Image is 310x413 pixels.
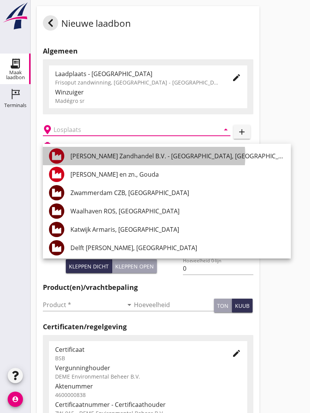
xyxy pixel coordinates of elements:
div: Delft [PERSON_NAME], [GEOGRAPHIC_DATA] [70,243,285,252]
div: [PERSON_NAME] en zn., Gouda [70,170,285,179]
div: Katwijk Armaris, [GEOGRAPHIC_DATA] [70,225,285,234]
div: Zwammerdam CZB, [GEOGRAPHIC_DATA] [70,188,285,197]
input: Losplaats [54,124,209,136]
input: Product * [43,299,123,311]
button: Kleppen open [112,259,157,273]
input: Hoeveelheid [134,299,214,311]
div: Terminals [4,103,26,108]
i: edit [232,349,241,358]
img: logo-small.a267ee39.svg [2,2,29,30]
i: arrow_drop_down [125,300,134,309]
div: Nieuwe laadbon [43,15,131,34]
i: add [237,127,246,137]
div: kuub [235,302,250,310]
div: [PERSON_NAME] Zandhandel B.V. - [GEOGRAPHIC_DATA], [GEOGRAPHIC_DATA] [70,151,285,161]
div: Laadplaats - [GEOGRAPHIC_DATA] [55,69,220,78]
h2: Algemeen [43,46,253,56]
div: Vergunninghouder [55,363,241,372]
i: arrow_drop_down [221,125,230,134]
i: account_circle [8,392,23,407]
div: 4600000838 [55,391,241,399]
div: Madégro sr [55,97,241,105]
div: BSB [55,354,220,362]
div: ton [217,302,228,310]
button: ton [214,299,232,312]
div: Winzuiger [55,88,241,97]
div: Kleppen open [115,262,154,270]
i: edit [232,73,241,82]
h2: Beladen vaartuig [55,142,94,149]
div: Aktenummer [55,382,241,391]
div: DEME Environmental Beheer B.V. [55,372,241,380]
h2: Product(en)/vrachtbepaling [43,282,253,293]
input: Hoeveelheid 0-lijn [183,262,253,275]
div: Frisoput zandwinning, [GEOGRAPHIC_DATA] - [GEOGRAPHIC_DATA]. [55,78,220,86]
button: kuub [232,299,253,312]
div: Certificaat [55,345,220,354]
div: Waalhaven ROS, [GEOGRAPHIC_DATA] [70,206,285,216]
div: Kleppen dicht [69,262,109,270]
h2: Certificaten/regelgeving [43,322,253,332]
div: Certificaatnummer - Certificaathouder [55,400,241,409]
button: Kleppen dicht [66,259,112,273]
